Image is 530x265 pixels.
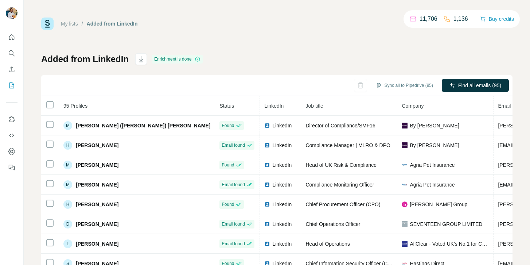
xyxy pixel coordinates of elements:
p: 11,706 [420,15,437,23]
div: H [63,200,72,209]
span: Email found [222,241,245,247]
span: Find all emails (95) [458,82,501,89]
li: / [82,20,83,27]
span: 95 Profiles [63,103,87,109]
div: M [63,161,72,169]
span: Compliance Manager | MLRO & DPO [305,142,390,148]
div: M [63,180,72,189]
img: company-logo [402,182,408,188]
button: Sync all to Pipedrive (95) [371,80,438,91]
span: Chief Operations Officer [305,221,360,227]
span: LinkedIn [272,142,292,149]
img: LinkedIn logo [264,123,270,128]
img: company-logo [402,142,408,148]
span: LinkedIn [272,122,292,129]
img: LinkedIn logo [264,162,270,168]
button: Use Surfe on LinkedIn [6,113,17,126]
span: By [PERSON_NAME] [410,122,459,129]
p: 1,136 [453,15,468,23]
button: Find all emails (95) [442,79,509,92]
button: Dashboard [6,145,17,158]
img: Avatar [6,7,17,19]
span: [PERSON_NAME] [76,181,118,188]
h1: Added from LinkedIn [41,53,129,65]
span: Found [222,162,234,168]
button: Use Surfe API [6,129,17,142]
div: Enrichment is done [152,55,203,64]
span: Email found [222,181,245,188]
img: LinkedIn logo [264,221,270,227]
button: My lists [6,79,17,92]
span: LinkedIn [272,161,292,169]
span: [PERSON_NAME] [76,161,118,169]
span: Director of Compliance/SMF16 [305,123,375,128]
span: AllClear - Voted UK's No.1 for Customer Care [410,240,489,247]
span: Job title [305,103,323,109]
button: Search [6,47,17,60]
span: Company [402,103,424,109]
span: Agria Pet Insurance [410,161,455,169]
button: Quick start [6,31,17,44]
a: My lists [61,21,78,27]
img: LinkedIn logo [264,201,270,207]
span: [PERSON_NAME] Group [410,201,467,208]
img: company-logo [402,123,408,128]
span: [PERSON_NAME] [76,142,118,149]
span: SEVENTEEN GROUP LIMITED [410,220,482,228]
button: Buy credits [480,14,514,24]
span: Head of Operations [305,241,350,247]
button: Feedback [6,161,17,174]
span: Agria Pet Insurance [410,181,455,188]
span: [PERSON_NAME] [76,220,118,228]
span: LinkedIn [264,103,284,109]
span: Email found [222,142,245,149]
span: Chief Procurement Officer (CPO) [305,201,380,207]
img: LinkedIn logo [264,182,270,188]
button: Enrich CSV [6,63,17,76]
span: Email [498,103,511,109]
img: company-logo [402,201,408,207]
span: Head of UK Risk & Compliance [305,162,377,168]
span: Found [222,201,234,208]
img: LinkedIn logo [264,142,270,148]
span: [PERSON_NAME] ([PERSON_NAME]) [PERSON_NAME] [76,122,210,129]
div: D [63,220,72,228]
div: M [63,121,72,130]
span: Compliance Monitoring Officer [305,182,374,188]
span: LinkedIn [272,181,292,188]
div: L [63,239,72,248]
span: Status [219,103,234,109]
span: Email found [222,221,245,227]
span: Found [222,122,234,129]
span: By [PERSON_NAME] [410,142,459,149]
img: company-logo [402,162,408,168]
span: LinkedIn [272,240,292,247]
span: [PERSON_NAME] [76,201,118,208]
img: LinkedIn logo [264,241,270,247]
div: Added from LinkedIn [87,20,138,27]
img: company-logo [402,221,408,227]
img: Surfe Logo [41,18,54,30]
span: [PERSON_NAME] [76,240,118,247]
img: company-logo [402,241,408,247]
div: H [63,141,72,150]
span: LinkedIn [272,201,292,208]
span: LinkedIn [272,220,292,228]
